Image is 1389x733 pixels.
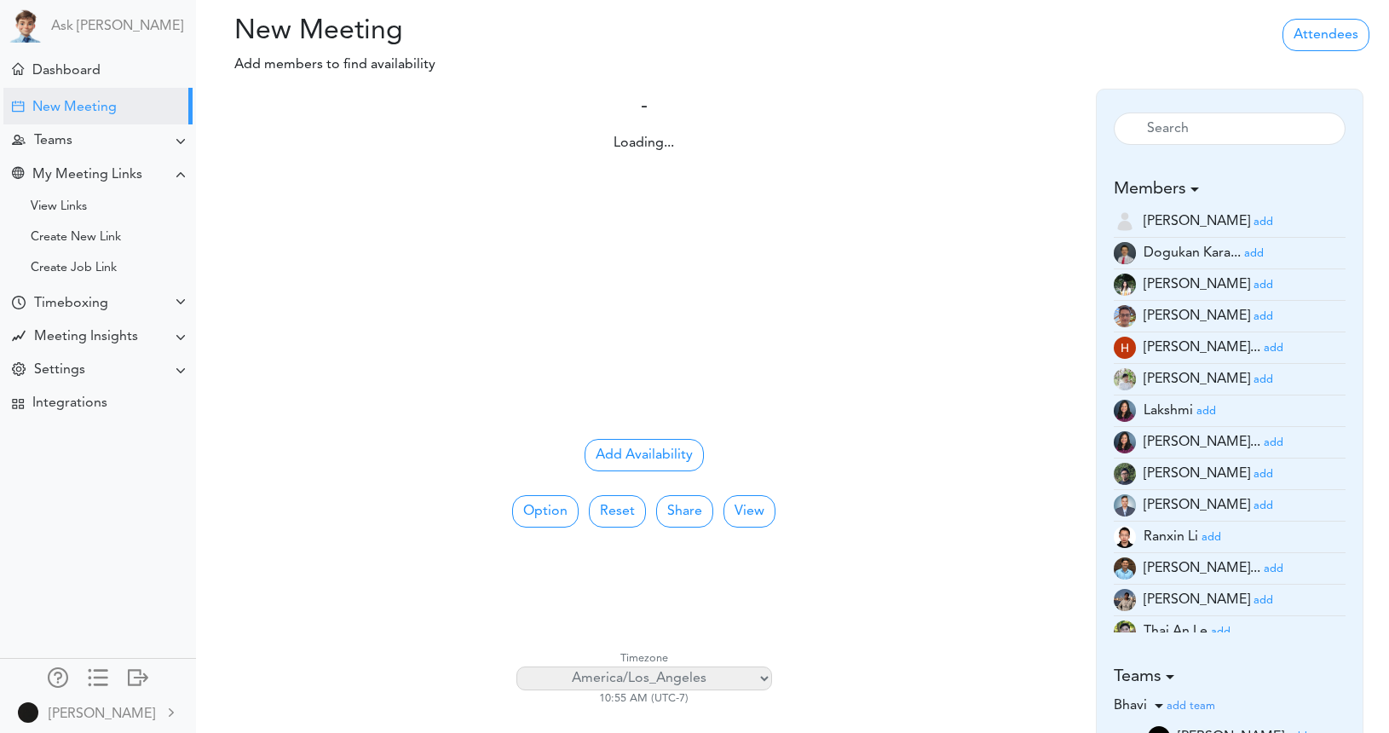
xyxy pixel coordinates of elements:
div: New Meeting [32,100,117,116]
li: Marketing Executive (jillian@teamcalendar.ai) [1114,364,1346,395]
div: View Links [31,203,87,211]
img: Z [1114,526,1136,548]
div: Meeting Insights [34,329,138,345]
div: Dashboard [32,63,101,79]
div: Time Your Goals [12,296,26,312]
p: Add members to find availability [209,55,581,75]
h5: Teams [1114,667,1346,687]
button: View [723,495,775,528]
small: add [1211,626,1231,638]
span: [PERSON_NAME] [1144,499,1250,512]
img: MTI3iChtQ3gAAAABJRU5ErkJggg== [1114,368,1136,390]
span: Thai An Le [1144,625,1207,638]
div: Settings [34,362,85,378]
a: add [1254,467,1273,481]
img: 8vEyMtkel0rR4AAAAASUVORK5CYII= [1114,463,1136,485]
li: Software Engineer (saitata7@gmail.com) [1114,585,1346,616]
img: wfbEu5Cj1qF4gAAAABJRU5ErkJggg== [1114,557,1136,580]
div: Timeboxing [34,296,108,312]
a: add [1264,341,1283,355]
small: add [1264,343,1283,354]
div: Loading... [288,133,999,153]
li: Software QA Engineer (dogukankaraca06@hotmail.com) [1114,238,1346,269]
a: add [1264,436,1283,449]
small: add [1264,437,1283,448]
img: Z [1114,274,1136,296]
span: [PERSON_NAME]... [1144,341,1260,355]
small: add [1254,280,1273,291]
a: add [1254,309,1273,323]
li: Employee (lanhuichen001@gmail.com) [1114,459,1346,490]
small: add team [1167,701,1215,712]
img: Z [1114,242,1136,264]
img: AHqZkVmA8mTSAAAAAElFTkSuQmCC [1114,337,1136,359]
span: [PERSON_NAME]... [1144,436,1260,449]
small: add [1254,595,1273,606]
img: 9Bcb3JAAAABklEQVQDAAUOJtYnTEKTAAAAAElFTkSuQmCC [1114,305,1136,327]
span: [PERSON_NAME]... [1144,562,1260,575]
small: add [1202,532,1221,543]
a: add [1254,593,1273,607]
img: 9k= [1114,400,1136,422]
span: [PERSON_NAME] [1144,372,1250,386]
a: add [1254,499,1273,512]
div: Share Meeting Link [12,167,24,183]
a: Share [656,495,713,528]
div: My Meeting Links [32,167,142,183]
div: Log out [128,667,148,684]
a: add [1202,530,1221,544]
img: 9k= [18,702,38,723]
small: add [1254,311,1273,322]
li: Employee (emilym22003@gmail.com) [1114,269,1346,301]
li: Founder/CEO (raj@teamcalendar.ai) [1114,490,1346,522]
li: (bhavi@teamcalendar.ai) [1114,206,1346,238]
h5: Members [1114,179,1346,199]
a: Ask [PERSON_NAME] [51,19,183,35]
label: Timezone [620,650,668,667]
small: add [1196,406,1216,417]
a: Attendees [1282,19,1369,51]
small: add [1254,216,1273,228]
div: Meeting Dashboard [12,63,24,75]
small: add [1254,500,1273,511]
span: Lakshmi [1144,404,1193,418]
a: add [1196,404,1216,418]
button: Add Availability [585,439,704,471]
h2: New Meeting [209,15,581,48]
span: [PERSON_NAME] [1144,278,1250,291]
div: Integrations [32,395,107,412]
img: AftpARC50YqwAAAAAElFTkSuQmCC [1114,620,1136,643]
div: [PERSON_NAME] [49,704,155,724]
a: add [1254,372,1273,386]
img: xVf76wEzDTxPwAAAABJRU5ErkJggg== [1114,431,1136,453]
div: Create New Link [31,234,121,242]
div: TEAMCAL AI Workflow Apps [12,398,24,410]
button: Reset [589,495,646,528]
li: Head of Product (lakshmicchava@gmail.com) [1114,395,1346,427]
small: add [1254,469,1273,480]
span: [PERSON_NAME] [1144,309,1250,323]
img: Powered by TEAMCAL AI [9,9,43,43]
a: add [1254,215,1273,228]
a: Change side menu [88,667,108,691]
li: Employee (ranxinli2024@gmail.com) [1114,522,1346,553]
span: 10:55 AM (UTC-7) [599,693,689,704]
input: Search [1114,113,1346,145]
li: Head of Product (lakshmi@teamcalendar.ai) [1114,427,1346,459]
li: SWE Intern (thaianle.work@gmail.com) [1114,616,1346,648]
img: user-off.png [1114,211,1136,233]
div: Show only icons [88,667,108,684]
a: [PERSON_NAME] [2,693,194,731]
li: Employee (hitashamehta.design@gmail.com) [1114,332,1346,364]
small: add [1264,563,1283,574]
span: [PERSON_NAME] [1144,467,1250,481]
a: add [1254,278,1273,291]
img: BWv8PPf8N0ctf3JvtTlAAAAAASUVORK5CYII= [1114,494,1136,517]
a: add [1244,246,1264,260]
span: Dogukan Kara... [1144,246,1241,260]
a: add [1211,625,1231,638]
span: [PERSON_NAME] [1144,215,1250,228]
a: add team [1167,699,1215,713]
h4: - [288,95,999,119]
span: Ranxin Li [1144,530,1198,544]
